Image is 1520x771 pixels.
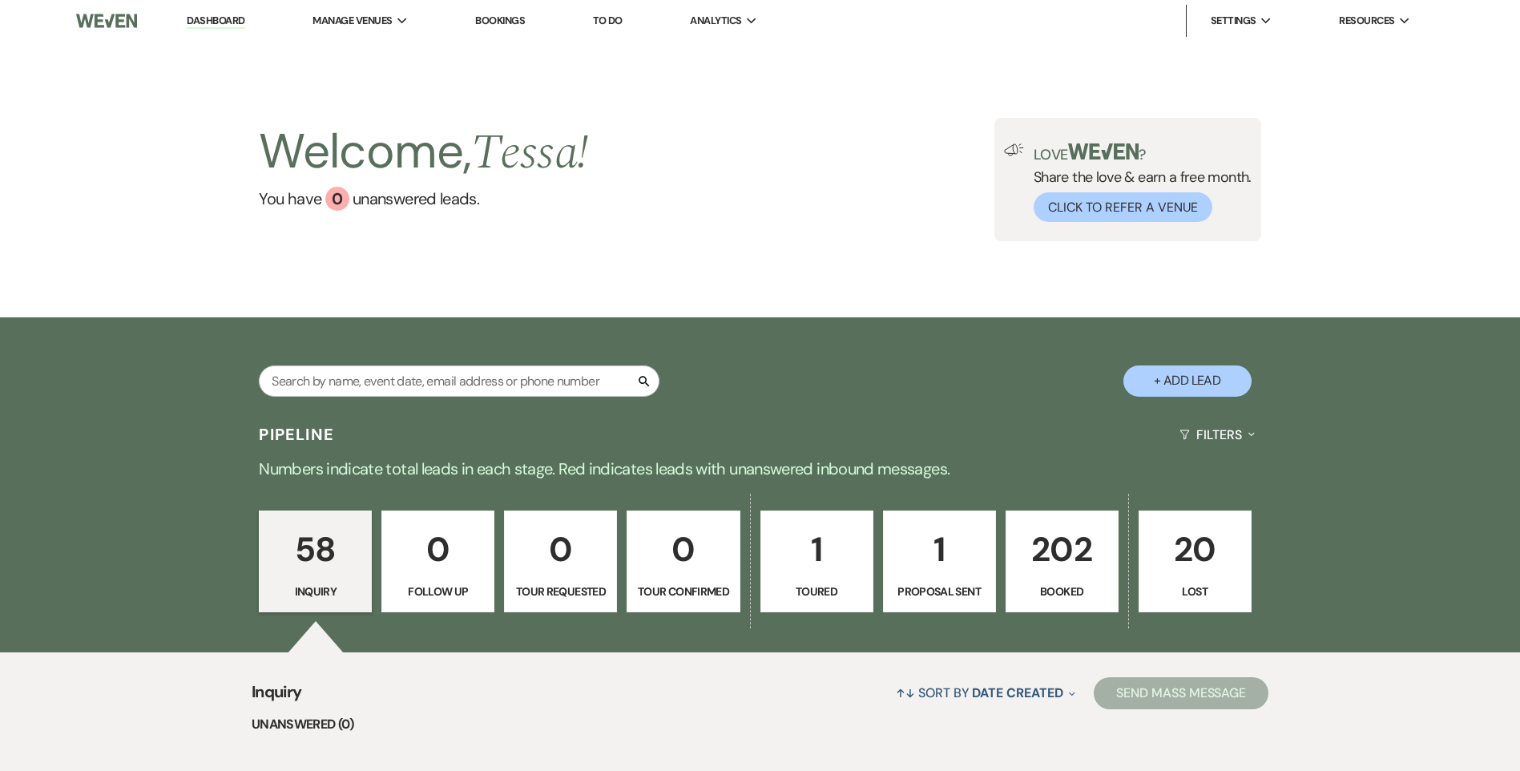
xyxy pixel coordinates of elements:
div: Share the love & earn a free month. [1024,143,1252,222]
a: 202Booked [1006,511,1119,613]
a: 1Proposal Sent [883,511,996,613]
button: Sort By Date Created [889,672,1082,714]
span: Settings [1211,13,1256,29]
p: 202 [1016,523,1108,576]
span: ↑↓ [896,684,915,701]
span: Resources [1339,13,1394,29]
button: + Add Lead [1123,365,1252,397]
a: 20Lost [1139,511,1252,613]
a: To Do [593,14,623,27]
p: Follow Up [392,583,484,600]
button: Send Mass Message [1094,677,1268,709]
p: 0 [637,523,729,576]
a: 58Inquiry [259,511,372,613]
a: 0Follow Up [381,511,494,613]
li: Unanswered (0) [252,714,1268,735]
h3: Pipeline [259,423,334,446]
h2: Welcome, [259,118,588,187]
a: Dashboard [187,14,244,29]
p: 58 [269,523,361,576]
span: Date Created [972,684,1062,701]
p: Booked [1016,583,1108,600]
p: Inquiry [269,583,361,600]
p: Lost [1149,583,1241,600]
p: 1 [771,523,863,576]
input: Search by name, event date, email address or phone number [259,365,659,397]
img: loud-speaker-illustration.svg [1004,143,1024,156]
p: 0 [392,523,484,576]
span: Tessa ! [471,116,588,190]
img: Weven Logo [76,4,137,38]
a: 0Tour Confirmed [627,511,740,613]
button: Click to Refer a Venue [1034,192,1212,222]
a: 0Tour Requested [504,511,617,613]
img: weven-logo-green.svg [1068,143,1139,159]
span: Inquiry [252,680,302,714]
button: Filters [1173,414,1260,456]
a: You have 0 unanswered leads. [259,187,588,211]
p: Numbers indicate total leads in each stage. Red indicates leads with unanswered inbound messages. [183,456,1337,482]
p: Tour Requested [514,583,607,600]
p: Love ? [1034,143,1252,162]
a: Bookings [475,14,525,27]
a: 1Toured [760,511,873,613]
div: 0 [325,187,349,211]
p: Proposal Sent [893,583,986,600]
p: 0 [514,523,607,576]
p: Toured [771,583,863,600]
p: 20 [1149,523,1241,576]
span: Manage Venues [312,13,392,29]
p: Tour Confirmed [637,583,729,600]
p: 1 [893,523,986,576]
span: Analytics [690,13,741,29]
